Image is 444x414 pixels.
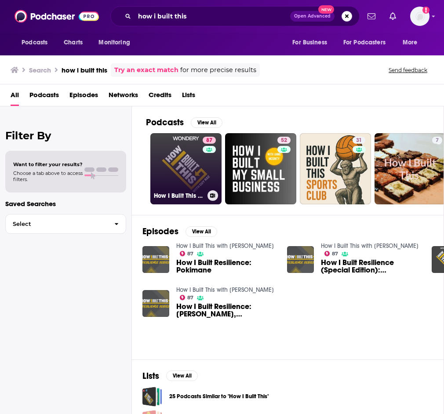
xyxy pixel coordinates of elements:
[287,246,314,273] img: How I Built Resilience (Special Edition): Guy Raz
[176,303,277,318] a: How I Built Resilience: Vivian Ku, Restaurateur
[110,6,360,26] div: Search podcasts, credits, & more...
[225,133,296,204] a: 52
[397,34,429,51] button: open menu
[290,11,335,22] button: Open AdvancedNew
[182,88,195,106] a: Lists
[300,133,371,204] a: 31
[422,7,429,14] svg: Add a profile image
[13,170,83,182] span: Choose a tab above to access filters.
[142,370,198,381] a: ListsView All
[410,7,429,26] span: Logged in as hopeksander1
[176,259,277,274] a: How I Built Resilience: Pokimane
[176,242,274,250] a: How I Built This with Guy Raz
[13,161,83,167] span: Want to filter your results?
[180,65,256,75] span: for more precise results
[356,136,362,145] span: 31
[29,66,51,74] h3: Search
[5,129,126,142] h2: Filter By
[149,88,171,106] a: Credits
[176,303,277,318] span: How I Built Resilience: [PERSON_NAME], Restaurateur
[286,34,338,51] button: open menu
[324,251,338,256] a: 87
[321,259,421,274] a: How I Built Resilience (Special Edition): Guy Raz
[386,9,400,24] a: Show notifications dropdown
[150,133,222,204] a: 87How I Built This with [PERSON_NAME]
[6,221,107,227] span: Select
[281,136,287,145] span: 52
[142,387,162,407] a: 25 Podcasts Similar to "How I Built This"
[146,117,184,128] h2: Podcasts
[29,88,59,106] a: Podcasts
[142,370,159,381] h2: Lists
[403,36,418,49] span: More
[432,137,442,144] a: 7
[292,36,327,49] span: For Business
[321,259,421,274] span: How I Built Resilience (Special Edition): [PERSON_NAME]
[187,296,193,300] span: 87
[98,36,130,49] span: Monitoring
[154,192,204,200] h3: How I Built This with [PERSON_NAME]
[142,290,169,317] img: How I Built Resilience: Vivian Ku, Restaurateur
[169,392,269,401] a: 25 Podcasts Similar to "How I Built This"
[191,117,222,128] button: View All
[146,117,222,128] a: PodcastsView All
[277,137,291,144] a: 52
[180,295,194,300] a: 87
[410,7,429,26] button: Show profile menu
[186,226,217,237] button: View All
[114,65,178,75] a: Try an exact match
[5,214,126,234] button: Select
[109,88,138,106] a: Networks
[15,8,99,25] img: Podchaser - Follow, Share and Rate Podcasts
[386,66,430,74] button: Send feedback
[142,226,178,237] h2: Episodes
[206,136,212,145] span: 87
[22,36,47,49] span: Podcasts
[318,5,334,14] span: New
[62,66,107,74] h3: how i built this
[142,246,169,273] img: How I Built Resilience: Pokimane
[187,252,193,256] span: 87
[338,34,398,51] button: open menu
[5,200,126,208] p: Saved Searches
[58,34,88,51] a: Charts
[364,9,379,24] a: Show notifications dropdown
[15,34,59,51] button: open menu
[69,88,98,106] a: Episodes
[135,9,290,23] input: Search podcasts, credits, & more...
[353,137,365,144] a: 31
[410,7,429,26] img: User Profile
[180,251,194,256] a: 87
[343,36,386,49] span: For Podcasters
[11,88,19,106] a: All
[332,252,338,256] span: 87
[294,14,331,18] span: Open Advanced
[436,136,439,145] span: 7
[166,370,198,381] button: View All
[142,226,217,237] a: EpisodesView All
[203,137,216,144] a: 87
[64,36,83,49] span: Charts
[92,34,141,51] button: open menu
[176,286,274,294] a: How I Built This with Guy Raz
[321,242,419,250] a: How I Built This with Guy Raz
